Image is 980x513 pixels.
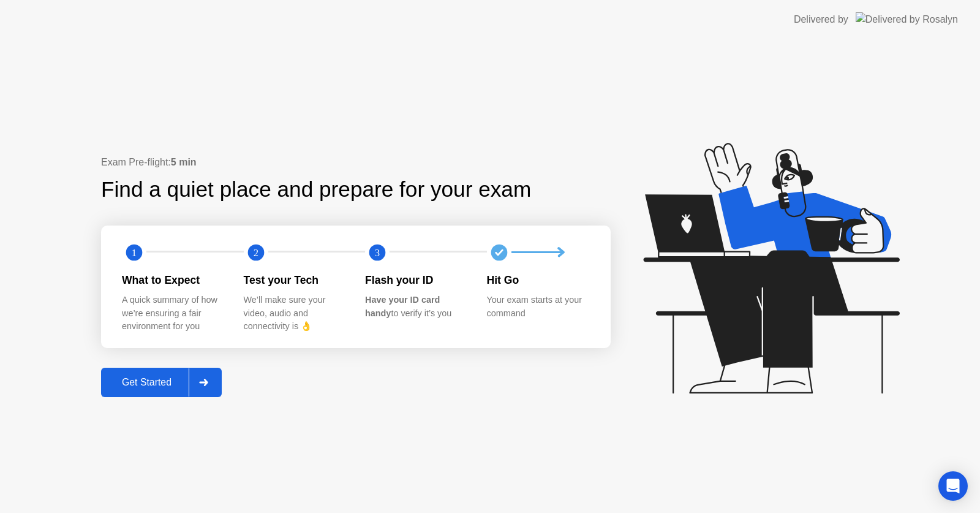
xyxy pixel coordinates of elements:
text: 1 [132,246,137,258]
div: We’ll make sure your video, audio and connectivity is 👌 [244,294,346,333]
div: Your exam starts at your command [487,294,589,320]
div: Find a quiet place and prepare for your exam [101,173,533,206]
div: to verify it’s you [365,294,467,320]
b: 5 min [171,157,197,167]
text: 3 [375,246,380,258]
div: Exam Pre-flight: [101,155,611,170]
div: Open Intercom Messenger [938,471,968,501]
button: Get Started [101,368,222,397]
b: Have your ID card handy [365,295,440,318]
div: Delivered by [794,12,848,27]
div: Hit Go [487,272,589,288]
div: A quick summary of how we’re ensuring a fair environment for you [122,294,224,333]
div: Get Started [105,377,189,388]
div: What to Expect [122,272,224,288]
div: Flash your ID [365,272,467,288]
img: Delivered by Rosalyn [856,12,958,26]
div: Test your Tech [244,272,346,288]
text: 2 [253,246,258,258]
